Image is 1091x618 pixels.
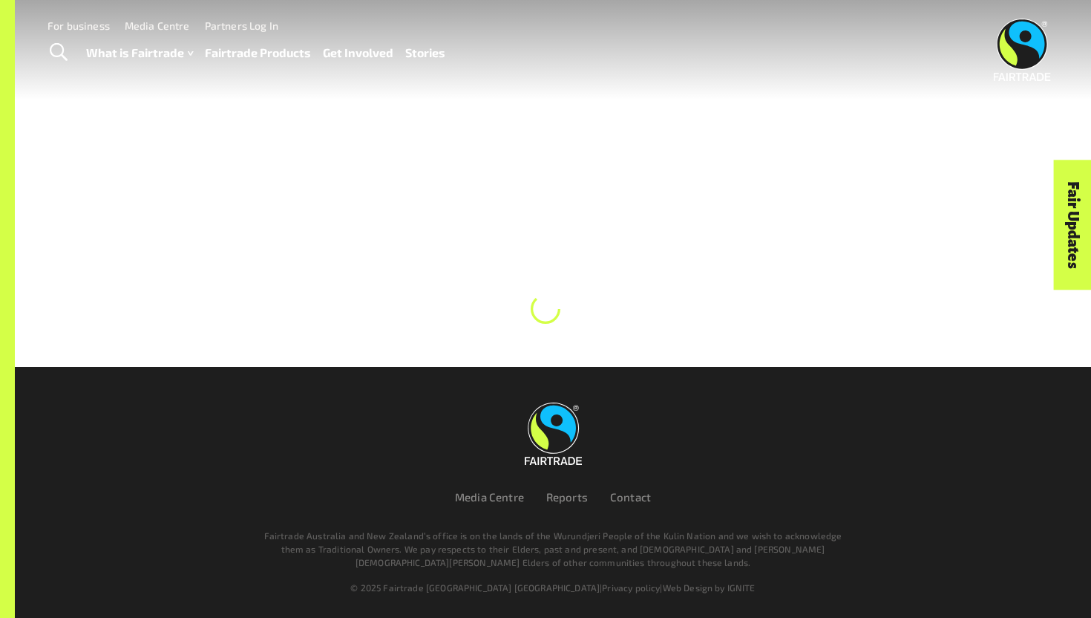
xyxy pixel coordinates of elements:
[86,42,193,64] a: What is Fairtrade
[546,490,588,504] a: Reports
[455,490,524,504] a: Media Centre
[663,582,756,593] a: Web Design by IGNITE
[40,34,76,71] a: Toggle Search
[610,490,651,504] a: Contact
[47,19,110,32] a: For business
[125,19,190,32] a: Media Centre
[106,581,1000,594] div: | |
[205,42,311,64] a: Fairtrade Products
[258,529,848,569] p: Fairtrade Australia and New Zealand’s office is on the lands of the Wurundjeri People of the Kuli...
[205,19,278,32] a: Partners Log In
[602,582,660,593] a: Privacy policy
[350,582,600,593] span: © 2025 Fairtrade [GEOGRAPHIC_DATA] [GEOGRAPHIC_DATA]
[994,19,1051,81] img: Fairtrade Australia New Zealand logo
[525,403,582,465] img: Fairtrade Australia New Zealand logo
[323,42,393,64] a: Get Involved
[405,42,445,64] a: Stories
